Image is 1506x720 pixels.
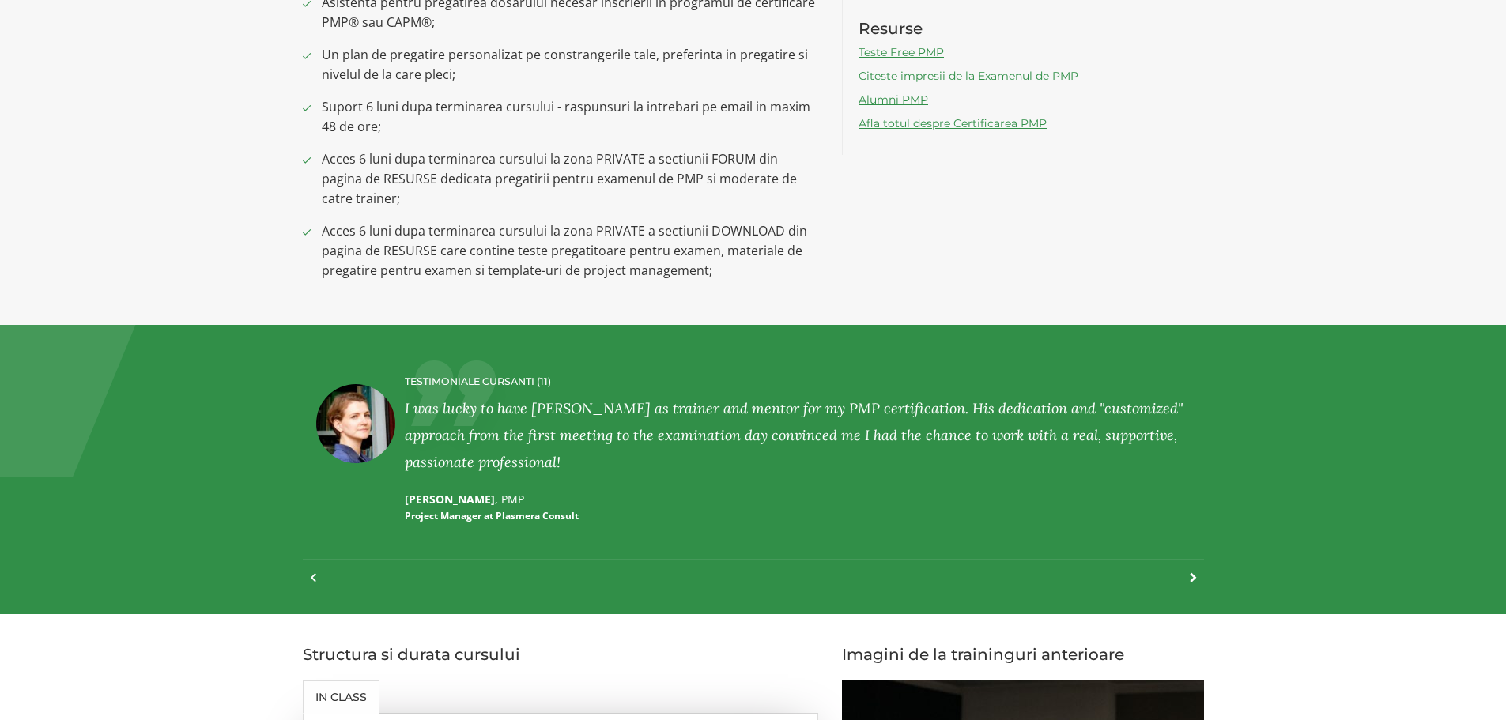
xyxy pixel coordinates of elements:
a: Afla totul despre Certificarea PMP [859,116,1047,130]
h3: Imagini de la traininguri anterioare [842,646,1204,663]
span: Un plan de pregatire personalizat pe constrangerile tale, preferinta in pregatire si nivelul de l... [322,45,819,85]
span: Suport 6 luni dupa terminarea cursului - raspunsuri la intrebari pe email in maxim 48 de ore; [322,97,819,137]
h4: TESTIMONIALE CURSANTI (11) [405,376,1200,387]
small: Project Manager at Plasmera Consult [405,509,579,522]
a: Alumni PMP [859,92,928,107]
a: Teste Free PMP [859,45,944,59]
span: , PMP [495,492,524,507]
span: Acces 6 luni dupa terminarea cursului la zona PRIVATE a sectiunii DOWNLOAD din pagina de RESURSE ... [322,221,819,281]
a: In class [303,680,379,714]
div: I was lucky to have [PERSON_NAME] as trainer and mentor for my PMP certification. His dedication ... [405,395,1200,476]
h3: Resurse [859,20,1188,37]
span: Acces 6 luni dupa terminarea cursului la zona PRIVATE a sectiunii FORUM din pagina de RESURSE ded... [322,149,819,209]
a: Citeste impresii de la Examenul de PMP [859,69,1078,83]
h3: Structura si durata cursului [303,646,819,663]
p: [PERSON_NAME] [405,492,802,523]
